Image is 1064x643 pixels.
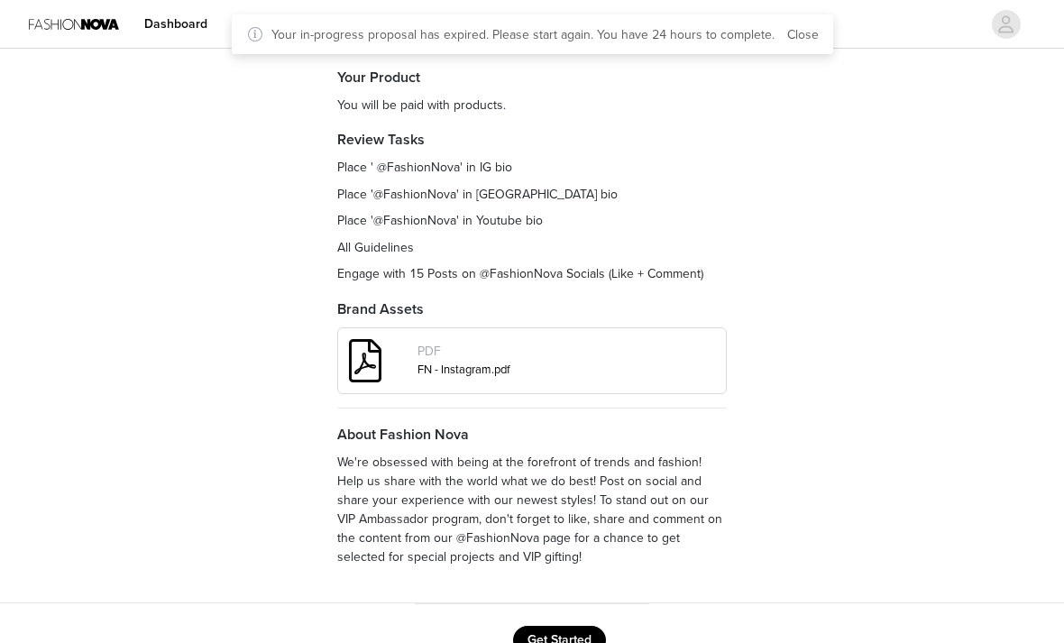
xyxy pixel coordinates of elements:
h4: Brand Assets [337,299,727,320]
a: Close [787,27,819,42]
span: Place '@FashionNova' in Youtube bio [337,213,543,228]
h4: Review Tasks [337,129,727,151]
span: Place '@FashionNova' in [GEOGRAPHIC_DATA] bio [337,187,618,202]
a: FN - Instagram.pdf [417,363,510,377]
span: Your in-progress proposal has expired. Please start again. You have 24 hours to complete. [271,25,775,44]
h4: About Fashion Nova [337,424,727,446]
a: Dashboard [133,4,218,44]
span: Place ' @FashionNova' in IG bio [337,160,512,175]
span: Engage with 15 Posts on @FashionNova Socials (Like + Comment) [337,266,703,281]
p: You will be paid with products. [337,96,727,115]
span: All Guidelines [337,240,414,255]
a: Networks [222,4,298,44]
a: Your Links [301,4,381,44]
span: PDF [417,344,441,359]
h4: Your Product [337,67,727,88]
img: Fashion Nova Logo [29,4,119,44]
div: avatar [997,10,1014,39]
p: We're obsessed with being at the forefront of trends and fashion! Help us share with the world wh... [337,453,727,566]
